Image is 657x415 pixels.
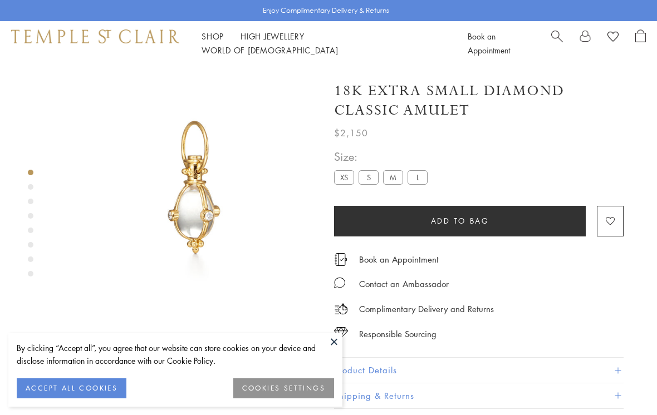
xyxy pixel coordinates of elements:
label: M [383,170,403,184]
img: Temple St. Clair [11,29,179,43]
button: ACCEPT ALL COOKIES [17,378,126,398]
a: Book an Appointment [359,253,439,265]
span: Add to bag [431,215,489,227]
div: Product gallery navigation [28,167,33,285]
h1: 18K Extra Small Diamond Classic Amulet [334,81,624,120]
label: L [408,170,428,184]
label: XS [334,170,354,184]
button: Product Details [334,358,624,383]
span: $2,150 [334,126,368,140]
span: Size: [334,147,432,166]
a: High JewelleryHigh Jewellery [241,31,305,42]
img: icon_delivery.svg [334,302,348,316]
img: P51800-E9 [72,66,317,310]
button: Add to bag [334,206,586,236]
div: Contact an Ambassador [359,277,449,291]
nav: Main navigation [202,29,443,57]
button: COOKIES SETTINGS [233,378,334,398]
div: By clicking “Accept all”, you agree that our website can store cookies on your device and disclos... [17,342,334,367]
a: World of [DEMOGRAPHIC_DATA]World of [DEMOGRAPHIC_DATA] [202,45,338,56]
button: Shipping & Returns [334,383,624,408]
img: MessageIcon-01_2.svg [334,277,345,288]
iframe: Gorgias live chat messenger [601,363,646,404]
a: Open Shopping Bag [635,29,646,57]
a: ShopShop [202,31,224,42]
p: Enjoy Complimentary Delivery & Returns [263,5,389,16]
a: View Wishlist [607,29,619,46]
img: icon_sourcing.svg [334,327,348,338]
a: Book an Appointment [468,31,510,56]
p: Complimentary Delivery and Returns [359,302,494,316]
a: Search [551,29,563,57]
div: Responsible Sourcing [359,327,437,341]
label: S [359,170,379,184]
img: icon_appointment.svg [334,253,347,266]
